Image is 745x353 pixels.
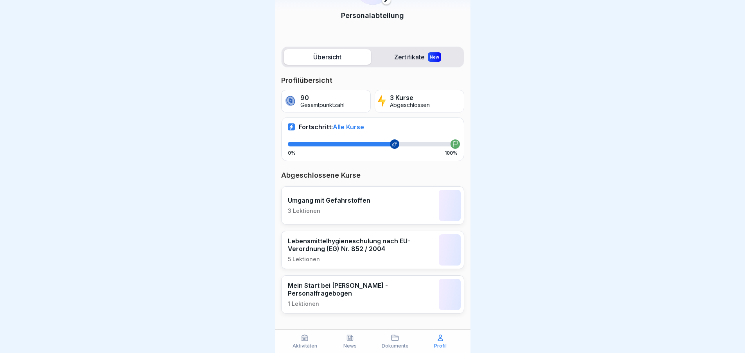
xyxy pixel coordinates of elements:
[288,150,296,156] p: 0%
[374,49,461,65] label: Zertifikate
[333,123,364,131] span: Alle Kurse
[299,123,364,131] p: Fortschritt:
[284,49,371,65] label: Übersicht
[382,343,409,349] p: Dokumente
[288,207,370,214] p: 3 Lektionen
[288,256,435,263] p: 5 Lektionen
[300,94,345,102] p: 90
[288,237,435,253] p: Lebensmittelhygieneschulung nach EU-Verordnung (EG) Nr. 852 / 2004
[284,94,297,108] img: coin.svg
[377,94,386,108] img: lightning.svg
[281,171,464,180] p: Abgeschlossene Kurse
[288,300,435,307] p: 1 Lektionen
[341,10,404,21] p: Personalabteilung
[300,102,345,109] p: Gesamtpunktzahl
[293,343,317,349] p: Aktivitäten
[281,231,464,269] a: Lebensmittelhygieneschulung nach EU-Verordnung (EG) Nr. 852 / 20045 Lektionen
[281,186,464,225] a: Umgang mit Gefahrstoffen3 Lektionen
[281,275,464,314] a: Mein Start bei [PERSON_NAME] - Personalfragebogen1 Lektionen
[288,282,435,297] p: Mein Start bei [PERSON_NAME] - Personalfragebogen
[390,94,430,102] p: 3 Kurse
[428,52,441,62] div: New
[434,343,447,349] p: Profil
[343,343,357,349] p: News
[445,150,458,156] p: 100%
[390,102,430,109] p: Abgeschlossen
[281,76,464,85] p: Profilübersicht
[288,196,370,204] p: Umgang mit Gefahrstoffen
